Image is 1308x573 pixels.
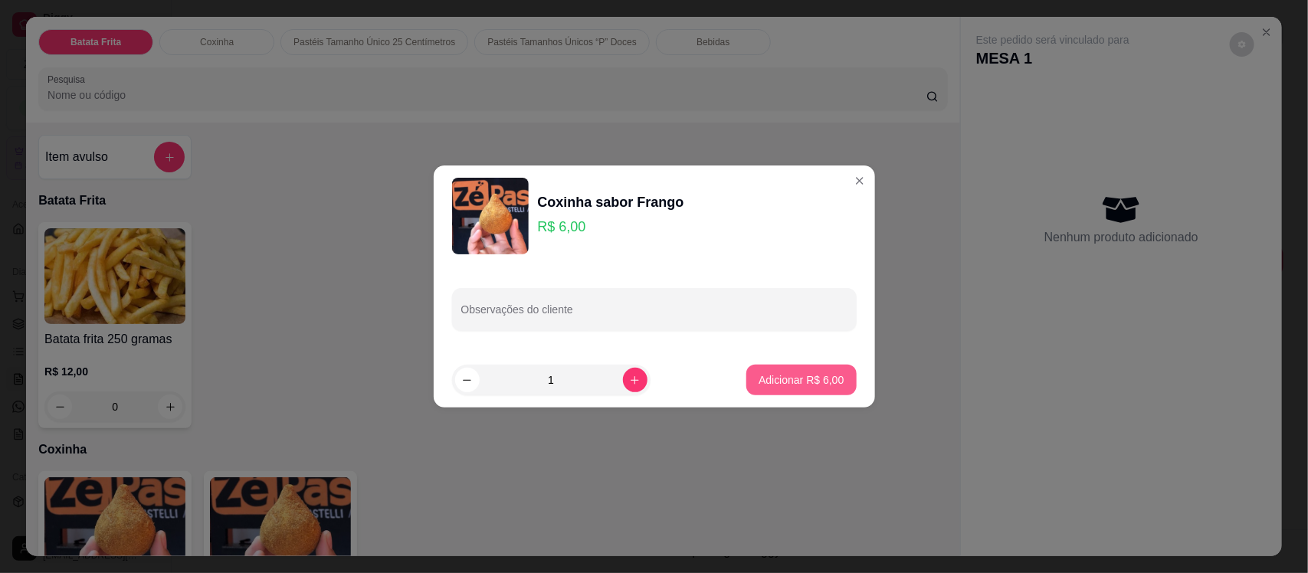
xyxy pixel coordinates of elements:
button: decrease-product-quantity [455,368,480,392]
p: R$ 6,00 [538,216,684,237]
input: Observações do cliente [461,308,847,323]
p: Adicionar R$ 6,00 [759,372,844,388]
button: increase-product-quantity [623,368,647,392]
div: Coxinha sabor Frango [538,192,684,213]
button: Close [847,169,872,193]
button: Adicionar R$ 6,00 [746,365,856,395]
img: product-image [452,178,529,254]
